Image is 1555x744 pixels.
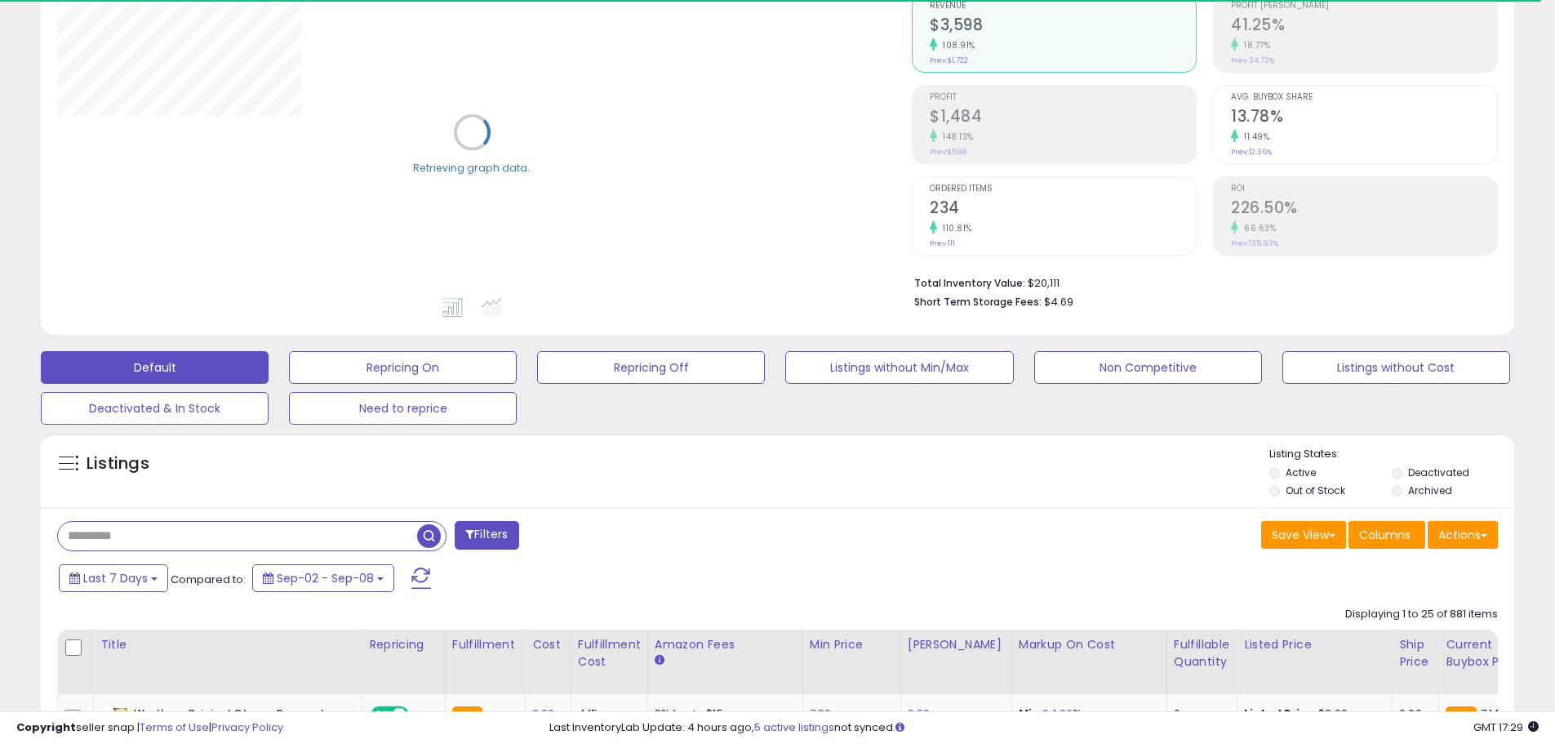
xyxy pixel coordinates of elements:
div: Markup on Cost [1019,636,1160,653]
a: Privacy Policy [211,719,283,735]
small: 18.77% [1238,39,1270,51]
span: Last 7 Days [83,570,148,586]
div: [PERSON_NAME] [908,636,1005,653]
button: Listings without Min/Max [785,351,1013,384]
label: Out of Stock [1286,483,1345,497]
a: Terms of Use [140,719,209,735]
div: Listed Price [1244,636,1385,653]
div: Cost [532,636,564,653]
small: Prev: 111 [930,238,955,248]
small: 110.81% [937,222,972,234]
button: Actions [1428,521,1498,549]
button: Repricing On [289,351,517,384]
span: 2025-09-16 17:29 GMT [1473,719,1539,735]
small: Amazon Fees. [655,653,664,668]
button: Save View [1261,521,1346,549]
span: Ordered Items [930,185,1196,194]
small: Prev: 135.93% [1231,238,1278,248]
small: 108.91% [937,39,975,51]
small: Prev: $1,722 [930,56,968,65]
strong: Copyright [16,719,76,735]
div: Last InventoryLab Update: 4 hours ago, not synced. [549,720,1539,736]
span: Avg. Buybox Share [1231,93,1497,102]
b: Total Inventory Value: [914,276,1025,290]
div: Fulfillment [452,636,518,653]
small: 66.63% [1238,222,1276,234]
button: Last 7 Days [59,564,168,592]
button: Listings without Cost [1282,351,1510,384]
div: Repricing [369,636,438,653]
div: Ship Price [1399,636,1432,670]
span: $4.69 [1044,294,1073,310]
p: Listing States: [1269,447,1514,462]
button: Sep-02 - Sep-08 [252,564,394,592]
h2: $3,598 [930,16,1196,38]
button: Columns [1348,521,1425,549]
li: $20,111 [914,272,1486,292]
span: Sep-02 - Sep-08 [277,570,374,586]
h2: 13.78% [1231,107,1497,129]
a: 5 active listings [754,719,834,735]
button: Filters [455,521,518,550]
h2: 41.25% [1231,16,1497,38]
small: Prev: 12.36% [1231,147,1272,157]
span: Compared to: [171,572,246,587]
label: Archived [1408,483,1452,497]
small: 11.49% [1238,131,1269,143]
h2: $1,484 [930,107,1196,129]
small: Prev: $598 [930,147,966,157]
div: Fulfillment Cost [578,636,641,670]
div: seller snap | | [16,720,283,736]
span: Profit [PERSON_NAME] [1231,2,1497,11]
div: Displaying 1 to 25 of 881 items [1345,607,1498,622]
span: ROI [1231,185,1497,194]
h5: Listings [87,452,149,475]
small: Prev: 34.73% [1231,56,1274,65]
span: Revenue [930,2,1196,11]
b: Short Term Storage Fees: [914,295,1042,309]
button: Non Competitive [1034,351,1262,384]
div: Fulfillable Quantity [1174,636,1230,670]
div: Current Buybox Price [1446,636,1530,670]
th: The percentage added to the cost of goods (COGS) that forms the calculator for Min & Max prices. [1011,630,1166,694]
label: Deactivated [1408,466,1469,479]
button: Need to reprice [289,392,517,425]
div: Amazon Fees [655,636,796,653]
small: 148.13% [937,131,974,143]
label: Active [1286,466,1316,479]
button: Repricing Off [537,351,765,384]
div: Min Price [810,636,894,653]
span: Profit [930,93,1196,102]
button: Default [41,351,269,384]
button: Deactivated & In Stock [41,392,269,425]
h2: 226.50% [1231,198,1497,221]
h2: 234 [930,198,1196,221]
div: Title [100,636,355,653]
div: Retrieving graph data.. [413,160,532,175]
span: Columns [1359,527,1411,543]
